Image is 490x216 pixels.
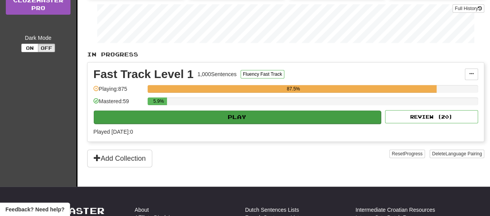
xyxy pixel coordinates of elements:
div: 5.9% [150,97,167,105]
button: Fluency Fast Track [241,70,284,78]
div: 87.5% [150,85,437,93]
button: Add Collection [87,150,152,167]
span: Progress [404,151,423,156]
a: Dutch Sentences Lists [245,206,299,214]
button: Full History [452,4,484,13]
div: 1,000 Sentences [198,70,237,78]
div: Mastered: 59 [93,97,144,110]
span: Open feedback widget [5,206,64,213]
div: Dark Mode [6,34,70,42]
p: In Progress [87,51,484,58]
span: Played [DATE]: 0 [93,129,133,135]
div: Playing: 875 [93,85,144,98]
a: Intermediate Croatian Resources [356,206,435,214]
button: DeleteLanguage Pairing [430,150,484,158]
button: Play [94,111,381,124]
button: Review (20) [385,110,478,123]
button: Off [38,44,55,52]
a: About [135,206,149,214]
span: Language Pairing [445,151,482,156]
button: On [21,44,38,52]
div: Fast Track Level 1 [93,68,194,80]
button: ResetProgress [389,150,425,158]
